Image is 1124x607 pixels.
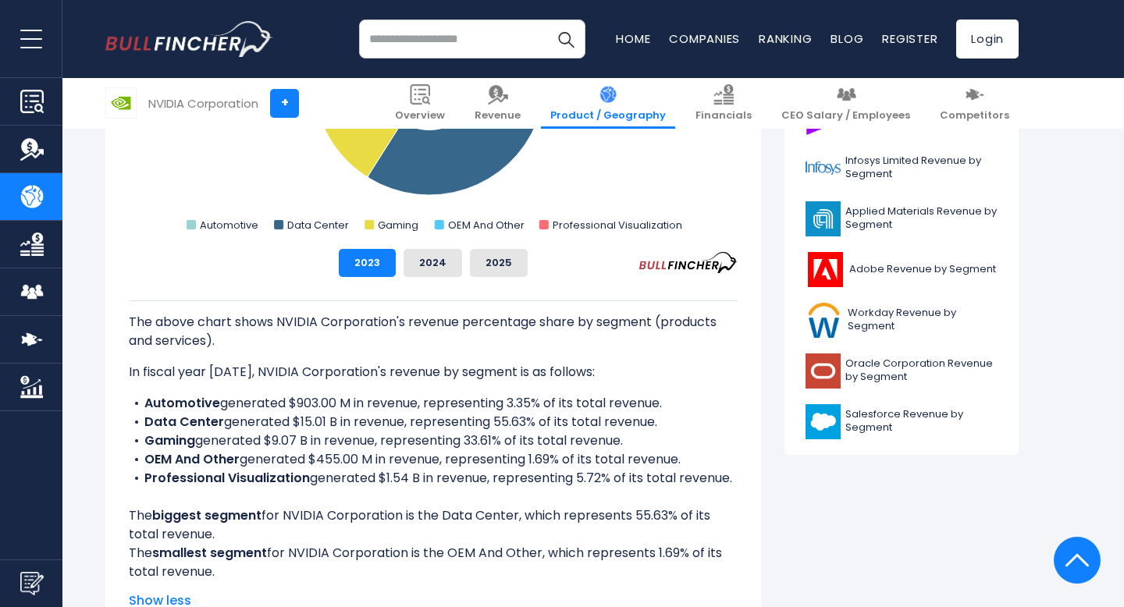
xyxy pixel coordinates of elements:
b: Professional Visualization [144,469,310,487]
span: Salesforce Revenue by Segment [845,408,998,435]
span: Accenture plc Revenue by Segment [845,104,998,130]
img: ADBE logo [806,252,845,287]
span: Applied Materials Revenue by Segment [845,205,998,232]
span: Overview [395,109,445,122]
text: Data Center [287,218,349,233]
li: generated $1.54 B in revenue, representing 5.72% of its total revenue. [129,469,738,488]
a: Adobe Revenue by Segment [796,248,1007,291]
text: OEM And Other [448,218,525,233]
a: Register [882,30,937,47]
span: Infosys Limited Revenue by Segment [845,154,998,181]
a: Overview [386,78,454,129]
text: Gaming [378,218,418,233]
text: Automotive [200,218,258,233]
a: Product / Geography [541,78,675,129]
span: Adobe Revenue by Segment [849,263,996,276]
div: NVIDIA Corporation [148,94,258,112]
a: Workday Revenue by Segment [796,299,1007,342]
b: Gaming [144,431,195,449]
li: generated $455.00 M in revenue, representing 1.69% of its total revenue. [129,450,738,469]
a: Home [616,30,650,47]
a: Competitors [930,78,1019,129]
b: smallest segment [152,544,267,562]
b: biggest segment [152,506,261,524]
li: generated $15.01 B in revenue, representing 55.63% of its total revenue. [129,413,738,431]
b: Automotive [144,394,220,412]
span: Revenue [475,109,521,122]
p: The above chart shows NVIDIA Corporation's revenue percentage share by segment (products and serv... [129,313,738,350]
a: Financials [686,78,761,129]
span: Financials [695,109,752,122]
b: Data Center [144,413,224,431]
a: Salesforce Revenue by Segment [796,400,1007,443]
span: CEO Salary / Employees [781,109,910,122]
button: 2023 [339,249,396,277]
span: Oracle Corporation Revenue by Segment [845,357,998,384]
p: In fiscal year [DATE], NVIDIA Corporation's revenue by segment is as follows: [129,363,738,382]
text: Professional Visualization [553,218,682,233]
a: + [270,89,299,118]
img: ORCL logo [806,353,841,389]
a: Go to homepage [105,21,273,57]
a: Revenue [465,78,530,129]
li: generated $9.07 B in revenue, representing 33.61% of its total revenue. [129,431,738,450]
img: INFY logo [806,151,841,186]
a: Login [956,20,1019,59]
button: 2024 [404,249,462,277]
a: CEO Salary / Employees [772,78,919,129]
img: AMAT logo [806,201,841,236]
button: Search [546,20,585,59]
li: generated $903.00 M in revenue, representing 3.35% of its total revenue. [129,394,738,413]
a: Applied Materials Revenue by Segment [796,197,1007,240]
a: Blog [831,30,863,47]
a: Infosys Limited Revenue by Segment [796,147,1007,190]
a: Ranking [759,30,812,47]
span: Product / Geography [550,109,666,122]
a: Companies [669,30,740,47]
img: WDAY logo [806,303,843,338]
span: Workday Revenue by Segment [848,307,998,333]
span: Competitors [940,109,1009,122]
img: bullfincher logo [105,21,273,57]
img: NVDA logo [106,88,136,118]
img: CRM logo [806,404,841,439]
b: OEM And Other [144,450,240,468]
div: The for NVIDIA Corporation is the Data Center, which represents 55.63% of its total revenue. The ... [129,300,738,581]
button: 2025 [470,249,528,277]
a: Oracle Corporation Revenue by Segment [796,350,1007,392]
